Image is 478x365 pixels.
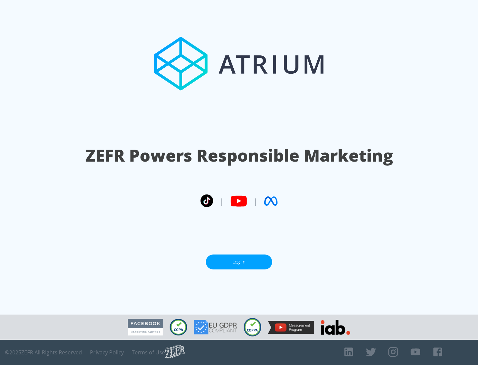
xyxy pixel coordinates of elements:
h1: ZEFR Powers Responsible Marketing [85,144,393,167]
span: | [220,196,224,206]
img: CCPA Compliant [170,319,187,335]
a: Privacy Policy [90,349,124,356]
img: IAB [321,320,350,335]
span: © 2025 ZEFR All Rights Reserved [5,349,82,356]
span: | [254,196,258,206]
a: Terms of Use [132,349,165,356]
a: Log In [206,255,272,269]
img: YouTube Measurement Program [268,321,314,334]
img: Facebook Marketing Partner [128,319,163,336]
img: GDPR Compliant [194,320,237,334]
img: COPPA Compliant [244,318,261,336]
